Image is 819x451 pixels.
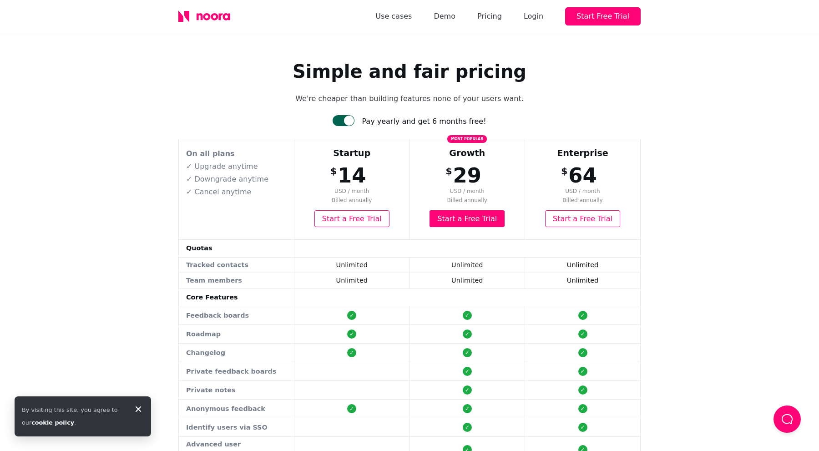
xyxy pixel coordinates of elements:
[179,325,294,344] td: Roadmap
[186,187,287,198] p: ✓ Cancel anytime
[409,257,525,273] td: Unlimited
[565,7,641,25] button: Start Free Trial
[338,163,366,187] span: 14
[463,385,472,395] div: ✓
[178,61,641,82] h1: Simple and fair pricing
[410,187,525,195] span: USD / month
[578,404,587,413] div: ✓
[578,311,587,320] div: ✓
[526,147,640,160] div: Enterprise
[409,273,525,289] td: Unlimited
[179,289,294,306] td: Core Features
[179,381,294,400] td: Private notes
[295,196,409,204] span: Billed annually
[773,405,801,433] button: Load Chat
[294,273,410,289] td: Unlimited
[578,423,587,432] div: ✓
[453,163,481,187] span: 29
[347,348,356,357] div: ✓
[362,115,486,128] div: Pay yearly and get 6 months free!
[578,329,587,339] div: ✓
[525,257,641,273] td: Unlimited
[375,10,412,23] a: Use cases
[186,149,235,158] strong: On all plans
[330,164,337,178] span: $
[578,367,587,376] div: ✓
[22,404,126,429] div: By visiting this site, you agree to our .
[314,210,389,227] a: Start a Free Trial
[179,273,294,289] td: Team members
[186,161,287,172] p: ✓ Upgrade anytime
[347,404,356,413] div: ✓
[179,306,294,325] td: Feedback boards
[463,348,472,357] div: ✓
[434,10,455,23] a: Demo
[578,385,587,395] div: ✓
[294,257,410,273] td: Unlimited
[463,404,472,413] div: ✓
[31,419,74,426] a: cookie policy
[295,147,409,160] div: Startup
[179,362,294,381] td: Private feedback boards
[477,10,502,23] a: Pricing
[524,10,543,23] div: Login
[179,400,294,418] td: Anonymous feedback
[446,164,452,178] span: $
[526,187,640,195] span: USD / month
[347,311,356,320] div: ✓
[430,210,505,227] a: Start a Free Trial
[545,210,620,227] a: Start a Free Trial
[578,348,587,357] div: ✓
[178,93,641,104] p: We're cheaper than building features none of your users want.
[295,187,409,195] span: USD / month
[463,423,472,432] div: ✓
[561,164,567,178] span: $
[463,367,472,376] div: ✓
[526,196,640,204] span: Billed annually
[568,163,597,187] span: 64
[447,135,487,143] span: Most popular
[179,344,294,362] td: Changelog
[463,329,472,339] div: ✓
[179,239,294,257] td: Quotas
[410,147,525,160] div: Growth
[410,196,525,204] span: Billed annually
[347,329,356,339] div: ✓
[463,311,472,320] div: ✓
[179,257,294,273] td: Tracked contacts
[186,174,287,185] p: ✓ Downgrade anytime
[179,418,294,437] td: Identify users via SSO
[525,273,641,289] td: Unlimited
